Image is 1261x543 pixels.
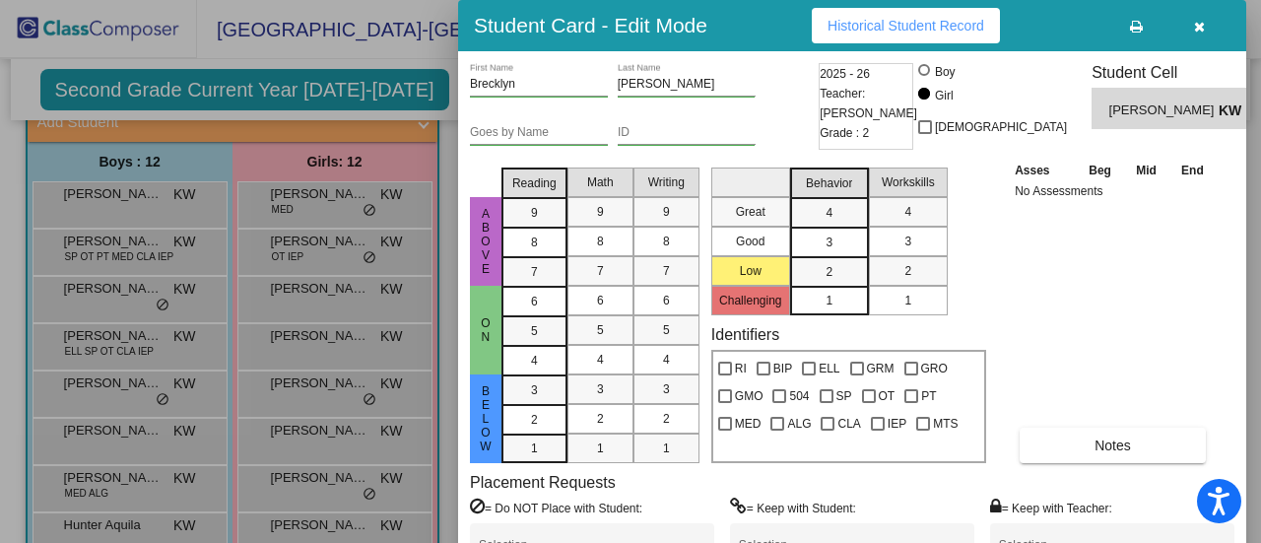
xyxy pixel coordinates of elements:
[477,207,495,276] span: Above
[1168,160,1216,181] th: End
[735,384,763,408] span: GMO
[1124,160,1168,181] th: Mid
[597,410,604,428] span: 2
[820,84,917,123] span: Teacher: [PERSON_NAME]
[663,233,670,250] span: 8
[531,352,538,370] span: 4
[1010,160,1076,181] th: Asses
[1095,438,1131,453] span: Notes
[1219,101,1246,121] span: KW
[597,351,604,369] span: 4
[531,204,538,222] span: 9
[663,203,670,221] span: 9
[663,292,670,309] span: 6
[597,203,604,221] span: 9
[730,498,856,517] label: = Keep with Student:
[531,381,538,399] span: 3
[1010,181,1217,201] td: No Assessments
[882,173,935,191] span: Workskills
[470,498,642,517] label: = Do NOT Place with Student:
[663,410,670,428] span: 2
[597,321,604,339] span: 5
[711,325,779,344] label: Identifiers
[904,292,911,309] span: 1
[826,234,832,251] span: 3
[597,262,604,280] span: 7
[933,412,958,436] span: MTS
[597,440,604,457] span: 1
[921,357,948,380] span: GRO
[470,473,616,492] label: Placement Requests
[474,13,707,37] h3: Student Card - Edit Mode
[789,384,809,408] span: 504
[826,263,832,281] span: 2
[904,262,911,280] span: 2
[879,384,896,408] span: OT
[921,384,936,408] span: PT
[663,440,670,457] span: 1
[773,357,792,380] span: BIP
[531,234,538,251] span: 8
[531,322,538,340] span: 5
[888,412,906,436] span: IEP
[477,316,495,344] span: On
[820,64,870,84] span: 2025 - 26
[812,8,1000,43] button: Historical Student Record
[663,380,670,398] span: 3
[531,293,538,310] span: 6
[531,263,538,281] span: 7
[597,292,604,309] span: 6
[531,411,538,429] span: 2
[663,351,670,369] span: 4
[828,18,984,34] span: Historical Student Record
[470,126,608,140] input: goes by name
[837,412,860,436] span: CLA
[836,384,852,408] span: SP
[990,498,1112,517] label: = Keep with Teacher:
[820,123,869,143] span: Grade : 2
[904,233,911,250] span: 3
[1020,428,1206,463] button: Notes
[597,233,604,250] span: 8
[648,173,685,191] span: Writing
[787,412,811,436] span: ALG
[806,174,852,192] span: Behavior
[663,262,670,280] span: 7
[735,357,747,380] span: RI
[531,440,538,457] span: 1
[512,174,557,192] span: Reading
[1109,101,1219,121] span: [PERSON_NAME]
[867,357,895,380] span: GRM
[934,63,956,81] div: Boy
[587,173,614,191] span: Math
[826,204,832,222] span: 4
[1076,160,1123,181] th: Beg
[826,292,832,309] span: 1
[819,357,839,380] span: ELL
[663,321,670,339] span: 5
[935,115,1067,139] span: [DEMOGRAPHIC_DATA]
[597,380,604,398] span: 3
[735,412,762,436] span: MED
[477,384,495,453] span: Below
[904,203,911,221] span: 4
[934,87,954,104] div: Girl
